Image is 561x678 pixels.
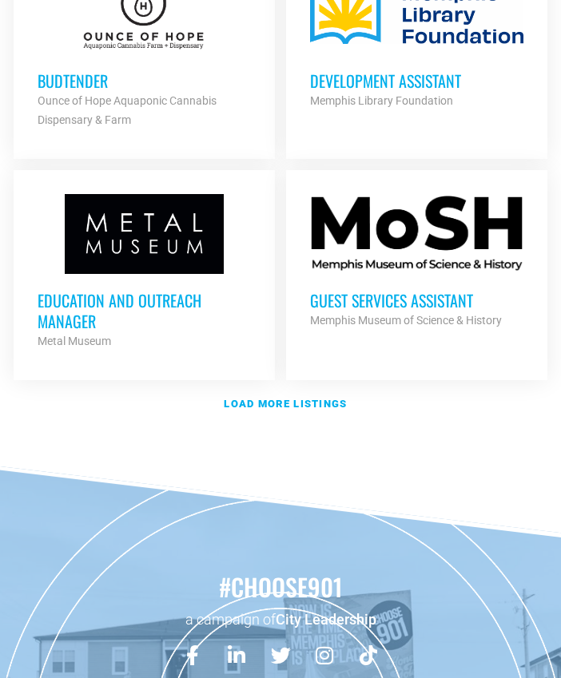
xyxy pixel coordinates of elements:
a: Guest Services Assistant Memphis Museum of Science & History [286,170,547,354]
strong: Ounce of Hope Aquaponic Cannabis Dispensary & Farm [38,94,217,126]
strong: Memphis Library Foundation [310,94,453,107]
a: Load more listings [8,386,553,422]
a: Education and Outreach Manager Metal Museum [14,170,275,375]
strong: Memphis Museum of Science & History [310,314,502,327]
a: City Leadership [276,611,376,628]
h3: Education and Outreach Manager [38,290,251,331]
h2: #choose901 [8,570,553,604]
p: a campaign of [8,609,553,629]
h3: Development Assistant [310,70,523,91]
h3: Budtender [38,70,251,91]
h3: Guest Services Assistant [310,290,523,311]
strong: Load more listings [224,398,347,410]
strong: Metal Museum [38,335,111,347]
